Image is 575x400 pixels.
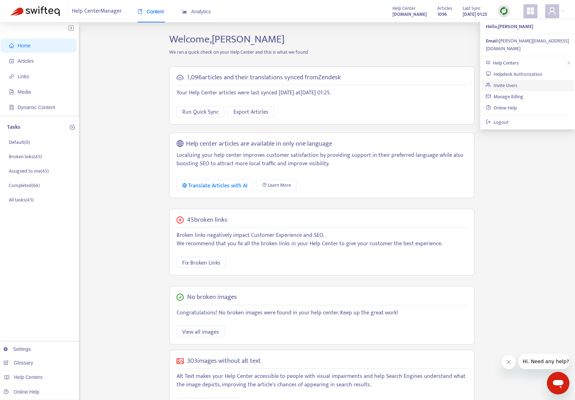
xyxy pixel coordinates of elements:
iframe: Message from company [518,354,569,369]
span: Media [18,89,31,95]
strong: [DATE] 01:25 [463,11,487,18]
strong: 1096 [437,11,447,18]
p: Your Help Center articles were last synced [DATE] at [DATE] 01:25 . [177,89,467,97]
span: link [9,74,14,79]
a: Glossary [4,360,33,366]
span: global [177,140,184,148]
p: Broken links negatively impact Customer Experience and SEO. We recommend that you fix all the bro... [177,231,467,248]
div: Translate Articles with AI [182,181,248,190]
p: Alt Text makes your Help Center accessible to people with visual impairments and help Search Engi... [177,372,467,389]
span: right [567,61,571,65]
p: Completed ( 64 ) [9,182,40,189]
span: Content [138,9,164,14]
span: file-image [9,89,14,94]
span: Articles [18,58,34,64]
span: picture [177,358,184,365]
strong: [DOMAIN_NAME] [392,11,427,18]
a: Manage Billing [486,93,523,101]
span: container [9,105,14,110]
p: Congratulations! No broken images were found in your help center. Keep up the great work! [177,309,467,317]
span: Analytics [182,9,211,14]
span: close-circle [177,216,184,224]
h5: 303 images without alt text [187,357,261,365]
a: Invite Users [486,81,517,89]
span: user [548,7,556,15]
a: Online Help [486,104,517,112]
span: Export Articles [233,108,269,116]
span: area-chart [182,9,187,14]
strong: Hello, [PERSON_NAME] [486,22,533,31]
span: Help Center Manager [72,5,122,18]
h5: No broken images [187,293,237,301]
p: Broken links ( 45 ) [9,153,42,160]
span: Help Center [392,5,416,12]
div: [PERSON_NAME][EMAIL_ADDRESS][DOMAIN_NAME] [486,37,569,53]
h5: Help center articles are available in only one language [186,140,332,148]
button: Fix Broken Links [177,257,226,268]
span: Last Sync [463,5,481,12]
a: Settings [4,346,31,352]
span: Links [18,74,29,79]
iframe: Close message [502,355,516,369]
button: Run Quick Sync [177,106,224,117]
h5: 1,096 articles and their translations synced from Zendesk [187,74,341,82]
span: Welcome, [PERSON_NAME] [169,31,285,48]
span: appstore [526,7,535,15]
span: home [9,43,14,48]
p: We ran a quick check on your Help Center and this is what we found [164,48,480,56]
a: Learn More [257,180,297,191]
p: Default ( 0 ) [9,139,30,146]
img: sync.dc5367851b00ba804db3.png [500,7,508,15]
a: Online Help [4,389,39,395]
span: Help Centers [493,59,519,67]
span: check-circle [177,294,184,301]
strong: Email: [486,37,499,45]
span: Home [18,43,31,48]
span: Run Quick Sync [182,108,219,116]
span: Fix Broken Links [182,259,220,267]
a: Helpdesk Authorization [486,70,542,78]
p: Tasks [7,123,20,132]
span: Help Centers [14,374,43,380]
p: Localizing your help center improves customer satisfaction by providing support in their preferre... [177,151,467,168]
p: All tasks ( 45 ) [9,196,34,204]
span: Articles [437,5,452,12]
span: account-book [9,59,14,64]
span: book [138,9,143,14]
button: View all images [177,326,225,337]
button: Translate Articles with AI [177,180,253,191]
a: [DOMAIN_NAME] [392,10,427,18]
span: cloud-sync [177,74,184,81]
span: View all images [182,328,219,336]
p: Assigned to me ( 45 ) [9,167,49,175]
button: Export Articles [228,106,274,117]
img: Swifteq [11,6,60,16]
span: plus-circle [70,125,75,130]
span: Learn More [268,181,291,189]
a: Logout [486,118,509,126]
h5: 45 broken links [187,216,227,224]
span: Dynamic Content [18,105,55,110]
iframe: Button to launch messaging window [547,372,569,394]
